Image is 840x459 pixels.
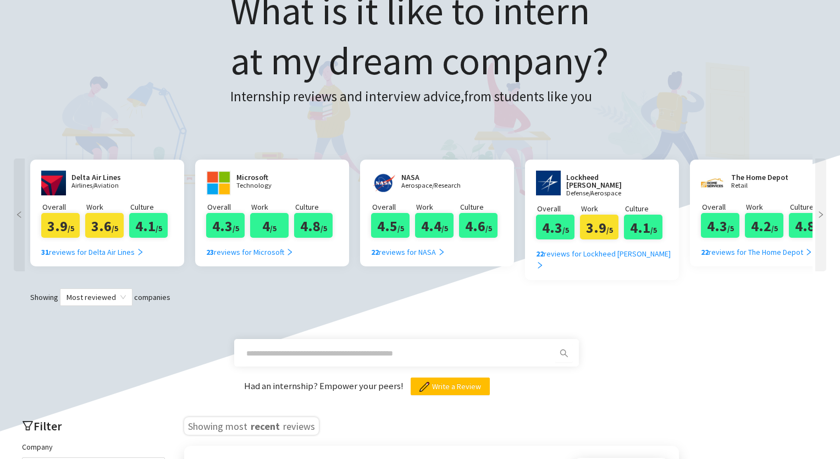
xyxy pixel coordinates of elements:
[555,345,573,362] button: search
[371,247,379,257] b: 22
[206,171,231,195] img: www.microsoft.com
[397,223,404,233] span: /5
[606,225,613,235] span: /5
[701,238,813,258] a: 22reviews for The Home Depot right
[207,201,250,213] p: Overall
[295,201,338,213] p: Culture
[371,213,410,238] div: 4.5
[536,215,574,239] div: 4.3
[14,211,25,218] span: left
[580,215,618,239] div: 3.9
[371,171,396,195] img: nasa.gov
[438,248,445,256] span: right
[624,215,662,239] div: 4.1
[771,223,778,233] span: /5
[701,213,739,238] div: 4.3
[86,201,129,213] p: Work
[562,225,569,235] span: /5
[485,223,492,233] span: /5
[156,223,162,233] span: /5
[71,182,137,189] p: Airlines/Aviation
[727,223,734,233] span: /5
[41,213,80,238] div: 3.9
[41,238,144,258] a: 31reviews for Delta Air Lines right
[415,213,454,238] div: 4.4
[112,223,118,233] span: /5
[701,247,709,257] b: 22
[745,213,783,238] div: 4.2
[536,171,561,195] img: www.lockheedmartin.com
[206,247,214,257] b: 23
[41,247,49,257] b: 31
[22,420,34,431] span: filter
[566,190,649,197] p: Defense/Aerospace
[67,289,126,305] span: Most reviewed
[416,201,459,213] p: Work
[432,380,481,392] span: Write a Review
[701,246,813,258] div: reviews for The Home Depot
[130,201,173,213] p: Culture
[184,417,319,435] h3: Showing most reviews
[68,223,74,233] span: /5
[71,173,137,181] h2: Delta Air Lines
[206,246,294,258] div: reviews for Microsoft
[805,248,813,256] span: right
[372,201,415,213] p: Overall
[441,223,448,233] span: /5
[41,246,144,258] div: reviews for Delta Air Lines
[230,86,609,108] h3: Internship reviews and interview advice, from students like you
[536,249,544,259] b: 22
[731,173,797,181] h2: The Home Depot
[136,248,144,256] span: right
[286,248,294,256] span: right
[250,418,281,431] span: recent
[206,238,294,258] a: 23reviews for Microsoft right
[206,213,245,238] div: 4.3
[556,349,572,358] span: search
[42,201,85,213] p: Overall
[460,201,503,213] p: Culture
[250,213,289,238] div: 4
[411,378,490,395] button: Write a Review
[236,182,302,189] p: Technology
[22,417,165,435] h2: Filter
[790,201,833,213] p: Culture
[536,261,544,269] span: right
[401,182,467,189] p: Aerospace/Research
[11,288,829,306] div: Showing companies
[270,223,277,233] span: /5
[85,213,124,238] div: 3.6
[702,201,745,213] p: Overall
[650,225,657,235] span: /5
[244,380,405,392] span: Had an internship? Empower your peers!
[371,238,445,258] a: 22reviews for NASA right
[371,246,445,258] div: reviews for NASA
[731,182,797,189] p: Retail
[459,213,498,238] div: 4.6
[236,173,302,181] h2: Microsoft
[566,173,649,189] h2: Lockheed [PERSON_NAME]
[233,223,239,233] span: /5
[251,201,294,213] p: Work
[815,211,826,218] span: right
[401,173,467,181] h2: NASA
[536,239,676,272] a: 22reviews for Lockheed [PERSON_NAME] right
[129,213,168,238] div: 4.1
[789,213,827,238] div: 4.8
[22,441,53,453] label: Company
[625,203,668,215] p: Culture
[320,223,327,233] span: /5
[746,201,789,213] p: Work
[294,213,333,238] div: 4.8
[230,36,609,85] span: at my dream company?
[537,203,580,215] p: Overall
[581,203,624,215] p: Work
[419,382,429,392] img: pencil.png
[536,248,676,272] div: reviews for Lockheed [PERSON_NAME]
